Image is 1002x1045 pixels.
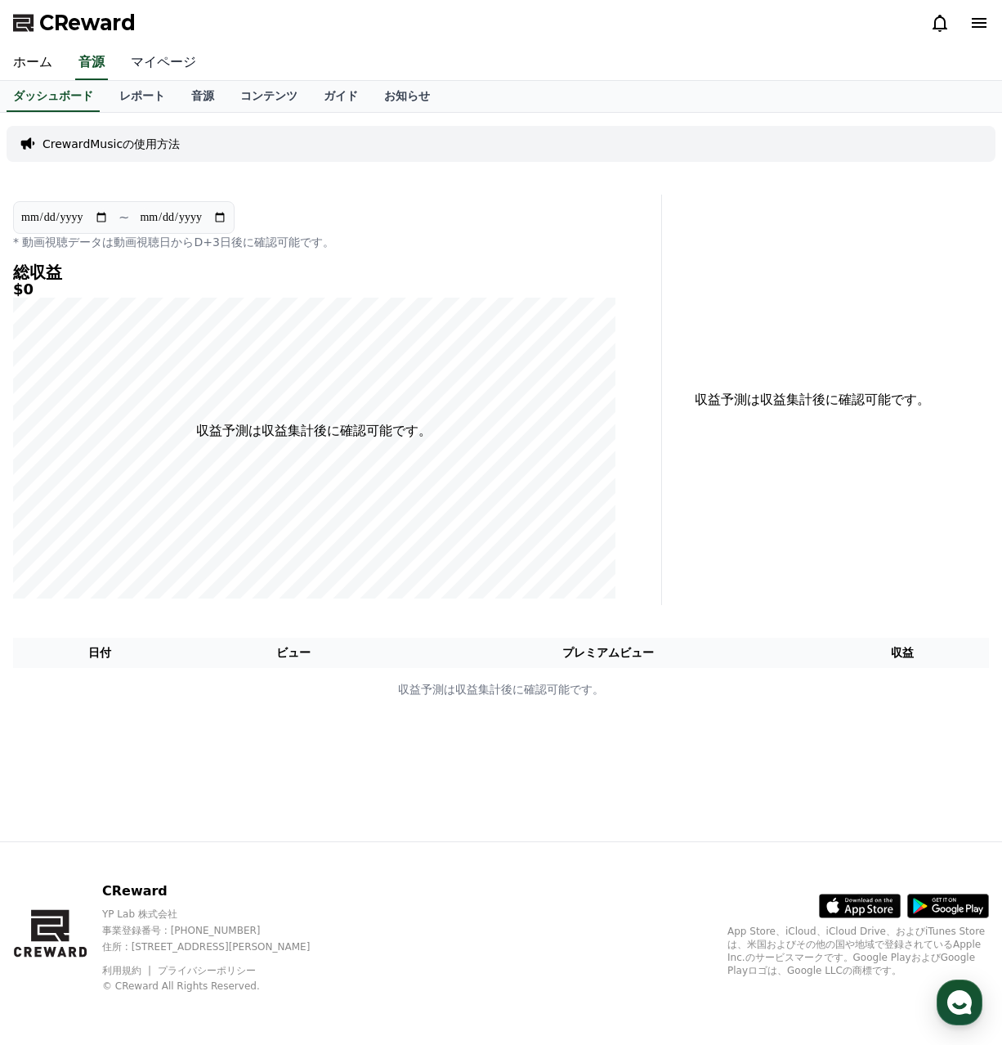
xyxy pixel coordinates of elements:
[119,208,129,227] p: ~
[75,46,108,80] a: 音源
[102,908,338,921] p: YP Lab 株式会社
[118,46,209,80] a: マイページ
[675,390,951,410] p: 収益予測は収益集計後に確認可能です。
[102,881,338,901] p: CReward
[13,234,615,250] p: * 動画視聴データは動画視聴日からD+3日後に確認可能です。
[136,544,184,557] span: Messages
[13,263,615,281] h4: 総収益
[106,81,178,112] a: レポート
[186,638,400,668] th: ビュー
[727,925,989,977] p: App Store、iCloud、iCloud Drive、およびiTunes Storeは、米国およびその他の国や地域で登録されているApple Inc.のサービスマークです。Google P...
[7,81,100,112] a: ダッシュボード
[400,638,816,668] th: プレミアムビュー
[108,518,211,559] a: Messages
[39,10,136,36] span: CReward
[5,518,108,559] a: Home
[102,965,154,976] a: 利用規約
[196,421,432,441] p: 収益予測は収益集計後に確認可能です。
[14,681,988,698] p: 収益予測は収益集計後に確認可能です。
[42,543,70,556] span: Home
[13,10,136,36] a: CReward
[227,81,311,112] a: コンテンツ
[102,924,338,937] p: 事業登録番号 : [PHONE_NUMBER]
[13,281,615,298] h5: $0
[311,81,371,112] a: ガイド
[158,965,256,976] a: プライバシーポリシー
[371,81,443,112] a: お知らせ
[178,81,227,112] a: 音源
[102,980,338,993] p: © CReward All Rights Reserved.
[42,136,180,152] a: CrewardMusicの使用方法
[102,940,338,953] p: 住所 : [STREET_ADDRESS][PERSON_NAME]
[816,638,989,668] th: 収益
[242,543,282,556] span: Settings
[13,638,186,668] th: 日付
[211,518,314,559] a: Settings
